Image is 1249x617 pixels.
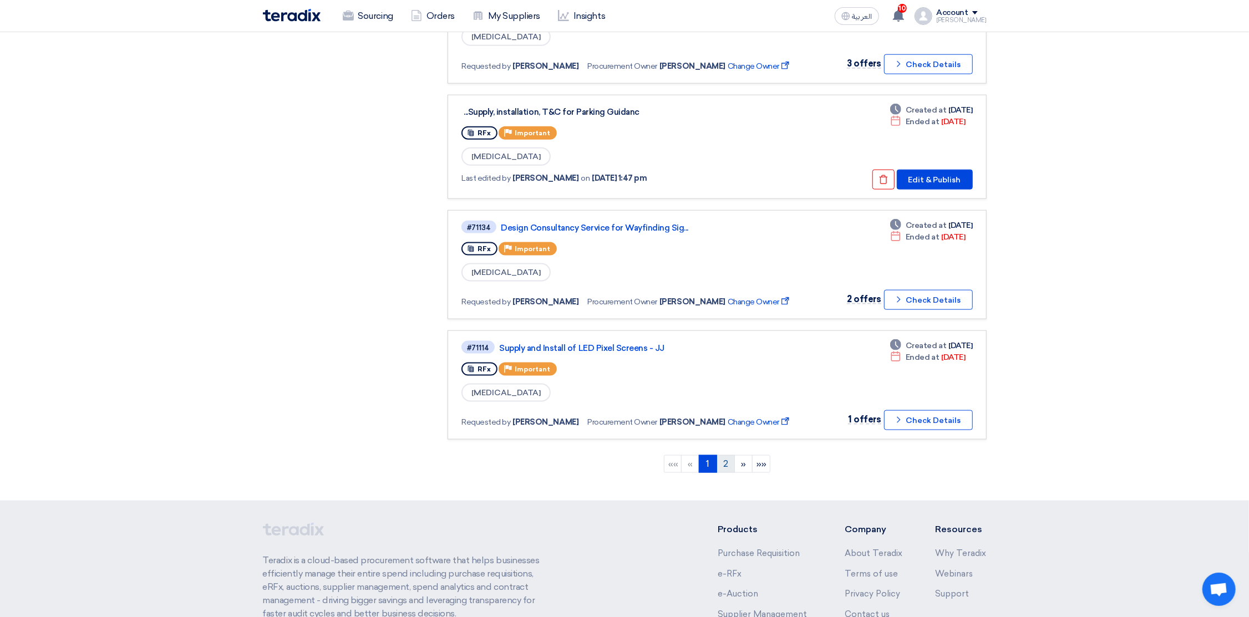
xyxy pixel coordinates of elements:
[752,455,770,473] a: Last
[898,4,907,13] span: 10
[461,296,510,308] span: Requested by
[890,116,965,128] div: [DATE]
[513,60,579,72] span: [PERSON_NAME]
[718,548,800,558] a: Purchase Requisition
[936,523,987,536] li: Resources
[890,351,965,363] div: [DATE]
[461,172,510,184] span: Last edited by
[890,104,972,116] div: [DATE]
[835,7,879,25] button: العربية
[906,116,939,128] span: Ended at
[263,9,321,22] img: Teradix logo
[884,54,973,74] button: Check Details
[402,4,464,28] a: Orders
[549,4,614,28] a: Insights
[717,455,735,473] a: 2
[937,17,987,23] div: [PERSON_NAME]
[513,172,579,184] span: [PERSON_NAME]
[461,384,551,402] span: [MEDICAL_DATA]
[587,416,657,428] span: Procurement Owner
[478,245,491,253] span: RFx
[718,569,742,579] a: e-RFx
[936,589,969,599] a: Support
[728,60,791,72] span: Change Owner
[592,172,647,184] span: [DATE] 1:47 pm
[906,351,939,363] span: Ended at
[513,416,579,428] span: [PERSON_NAME]
[448,451,986,478] ngb-pagination: Default pagination
[581,172,590,184] span: on
[461,416,510,428] span: Requested by
[587,296,657,308] span: Procurement Owner
[464,4,549,28] a: My Suppliers
[718,523,811,536] li: Products
[478,365,491,373] span: RFx
[461,60,510,72] span: Requested by
[461,147,551,166] span: [MEDICAL_DATA]
[845,569,898,579] a: Terms of use
[936,569,973,579] a: Webinars
[499,343,776,353] a: Supply and Install of LED Pixel Screens - JJ
[718,589,758,599] a: e-Auction
[890,340,972,351] div: [DATE]
[915,7,932,25] img: profile_test.png
[659,416,725,428] span: [PERSON_NAME]
[741,458,746,469] span: »
[756,458,766,469] span: »»
[659,296,725,308] span: [PERSON_NAME]
[513,296,579,308] span: [PERSON_NAME]
[734,455,753,473] a: Next
[515,129,550,137] span: Important
[461,263,551,282] span: [MEDICAL_DATA]
[897,170,973,190] button: Edit & Publish
[890,231,965,243] div: [DATE]
[515,365,550,373] span: Important
[1202,573,1236,606] div: Open chat
[906,104,946,116] span: Created at
[845,548,902,558] a: About Teradix
[659,60,725,72] span: [PERSON_NAME]
[906,231,939,243] span: Ended at
[906,340,946,351] span: Created at
[728,416,791,428] span: Change Owner
[501,223,778,233] a: Design Consultancy Service for Wayfinding Sig...
[467,224,491,231] div: #71134
[937,8,968,18] div: Account
[884,410,973,430] button: Check Details
[845,589,900,599] a: Privacy Policy
[845,523,902,536] li: Company
[334,4,402,28] a: Sourcing
[848,414,881,425] span: 1 offers
[847,58,881,69] span: 3 offers
[515,245,550,253] span: Important
[728,296,791,308] span: Change Owner
[906,220,946,231] span: Created at
[884,290,973,310] button: Check Details
[478,129,491,137] span: RFx
[461,28,551,46] span: [MEDICAL_DATA]
[936,548,987,558] a: Why Teradix
[464,107,741,117] div: Supply, installation, T&C for Parking Guidance System including the integration with Parking Mana...
[852,13,872,21] span: العربية
[699,455,717,473] a: 1
[467,344,489,351] div: #71114
[847,294,881,304] span: 2 offers
[587,60,657,72] span: Procurement Owner
[890,220,972,231] div: [DATE]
